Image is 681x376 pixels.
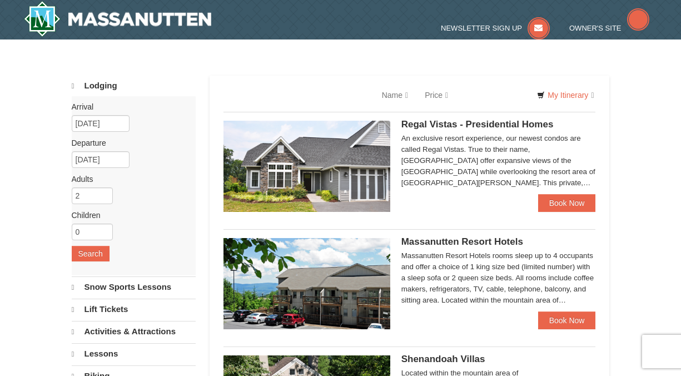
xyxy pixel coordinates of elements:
label: Children [72,210,187,221]
button: Search [72,246,110,261]
label: Adults [72,174,187,185]
span: Shenandoah Villas [401,354,485,364]
a: Owner's Site [569,24,649,32]
img: 19218991-1-902409a9.jpg [223,121,390,212]
a: My Itinerary [530,87,601,103]
label: Arrival [72,101,187,112]
span: Massanutten Resort Hotels [401,236,523,247]
span: Regal Vistas - Presidential Homes [401,119,554,130]
a: Name [374,84,416,106]
span: Newsletter Sign Up [441,24,522,32]
div: An exclusive resort experience, our newest condos are called Regal Vistas. True to their name, [G... [401,133,596,189]
img: 19219026-1-e3b4ac8e.jpg [223,238,390,329]
a: Book Now [538,194,596,212]
a: Book Now [538,311,596,329]
a: Newsletter Sign Up [441,24,550,32]
a: Snow Sports Lessons [72,276,196,298]
span: Owner's Site [569,24,622,32]
a: Lodging [72,76,196,96]
a: Activities & Attractions [72,321,196,342]
img: Massanutten Resort Logo [24,1,212,37]
a: Lift Tickets [72,299,196,320]
a: Lessons [72,343,196,364]
label: Departure [72,137,187,149]
div: Massanutten Resort Hotels rooms sleep up to 4 occupants and offer a choice of 1 king size bed (li... [401,250,596,306]
a: Price [416,84,456,106]
a: Massanutten Resort [24,1,212,37]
